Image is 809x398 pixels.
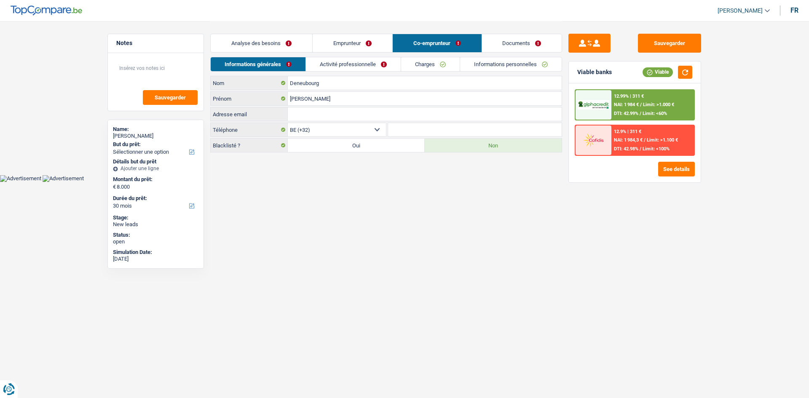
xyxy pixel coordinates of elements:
span: DTI: 42.98% [614,146,638,152]
label: Nom [211,76,288,90]
h5: Notes [116,40,195,47]
span: NAI: 1 984 € [614,102,639,107]
img: TopCompare Logo [11,5,82,16]
div: [DATE] [113,256,198,262]
span: Limit: <60% [643,111,667,116]
button: Sauvegarder [143,90,198,105]
div: 12.9% | 311 € [614,129,641,134]
div: Détails but du prêt [113,158,198,165]
label: Téléphone [211,123,288,136]
button: Sauvegarder [638,34,701,53]
span: Sauvegarder [155,95,186,100]
a: Charges [401,57,460,71]
a: Emprunteur [313,34,392,52]
span: Limit: >1.100 € [647,137,678,143]
a: [PERSON_NAME] [711,4,770,18]
label: Adresse email [211,107,288,121]
span: Limit: >1.000 € [643,102,674,107]
div: Viable banks [577,69,612,76]
label: Non [425,139,562,152]
label: Durée du prêt: [113,195,197,202]
div: 12.99% | 311 € [614,93,644,99]
span: € [113,184,116,190]
img: AlphaCredit [578,100,609,110]
img: Advertisement [43,175,84,182]
a: Informations générales [211,57,305,71]
div: [PERSON_NAME] [113,133,198,139]
img: Cofidis [578,132,609,148]
div: New leads [113,221,198,228]
div: Status: [113,232,198,238]
label: But du prêt: [113,141,197,148]
div: Name: [113,126,198,133]
a: Co-emprunteur [393,34,482,52]
span: NAI: 1 984,3 € [614,137,643,143]
button: See details [658,162,695,176]
label: Blacklisté ? [211,139,288,152]
a: Analyse des besoins [211,34,312,52]
label: Prénom [211,92,288,105]
input: 401020304 [388,123,562,136]
span: DTI: 42.99% [614,111,638,116]
div: Ajouter une ligne [113,166,198,171]
div: fr [790,6,798,14]
div: Stage: [113,214,198,221]
label: Oui [288,139,425,152]
span: [PERSON_NAME] [718,7,763,14]
span: / [640,111,641,116]
div: Simulation Date: [113,249,198,256]
span: / [644,137,646,143]
span: / [640,146,641,152]
div: Viable [643,67,673,77]
a: Informations personnelles [460,57,562,71]
span: / [640,102,642,107]
div: open [113,238,198,245]
a: Documents [482,34,562,52]
a: Activité professionnelle [306,57,401,71]
span: Limit: <100% [643,146,670,152]
label: Montant du prêt: [113,176,197,183]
